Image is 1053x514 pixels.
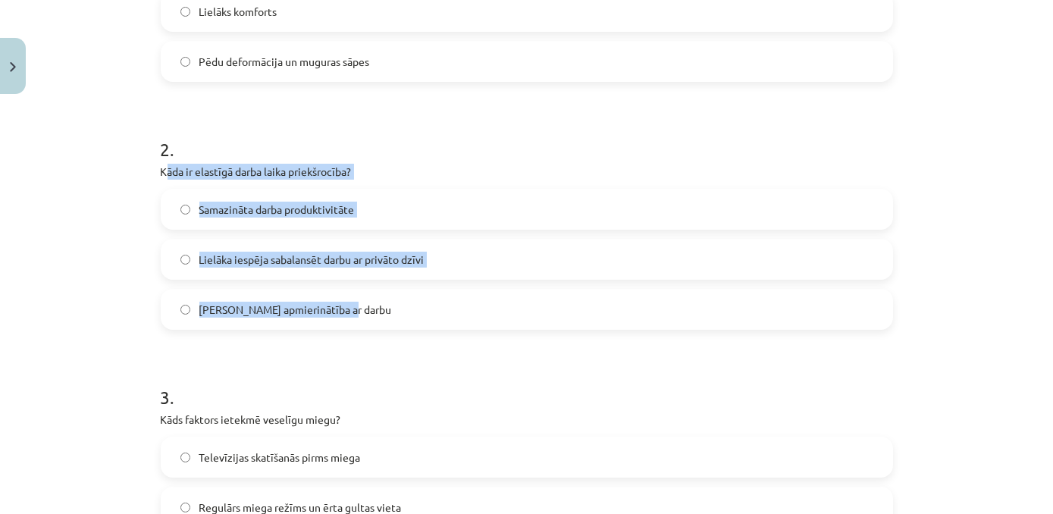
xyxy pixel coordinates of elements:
span: Pēdu deformācija un muguras sāpes [199,54,370,70]
input: Televīzijas skatīšanās pirms miega [180,453,190,462]
h1: 3 . [161,360,893,407]
input: Lielāks komforts [180,7,190,17]
input: [PERSON_NAME] apmierinātība ar darbu [180,305,190,315]
h1: 2 . [161,112,893,159]
span: Samazināta darba produktivitāte [199,202,355,218]
input: Regulārs miega režīms un ērta gultas vieta [180,503,190,512]
img: icon-close-lesson-0947bae3869378f0d4975bcd49f059093ad1ed9edebbc8119c70593378902aed.svg [10,62,16,72]
span: Lielāka iespēja sabalansēt darbu ar privāto dzīvi [199,252,425,268]
span: [PERSON_NAME] apmierinātība ar darbu [199,302,392,318]
input: Samazināta darba produktivitāte [180,205,190,215]
input: Pēdu deformācija un muguras sāpes [180,57,190,67]
p: Kāds faktors ietekmē veselīgu miegu? [161,412,893,428]
span: Lielāks komforts [199,4,277,20]
span: Televīzijas skatīšanās pirms miega [199,450,361,465]
p: Kāda ir elastīgā darba laika priekšrocība? [161,164,893,180]
input: Lielāka iespēja sabalansēt darbu ar privāto dzīvi [180,255,190,265]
